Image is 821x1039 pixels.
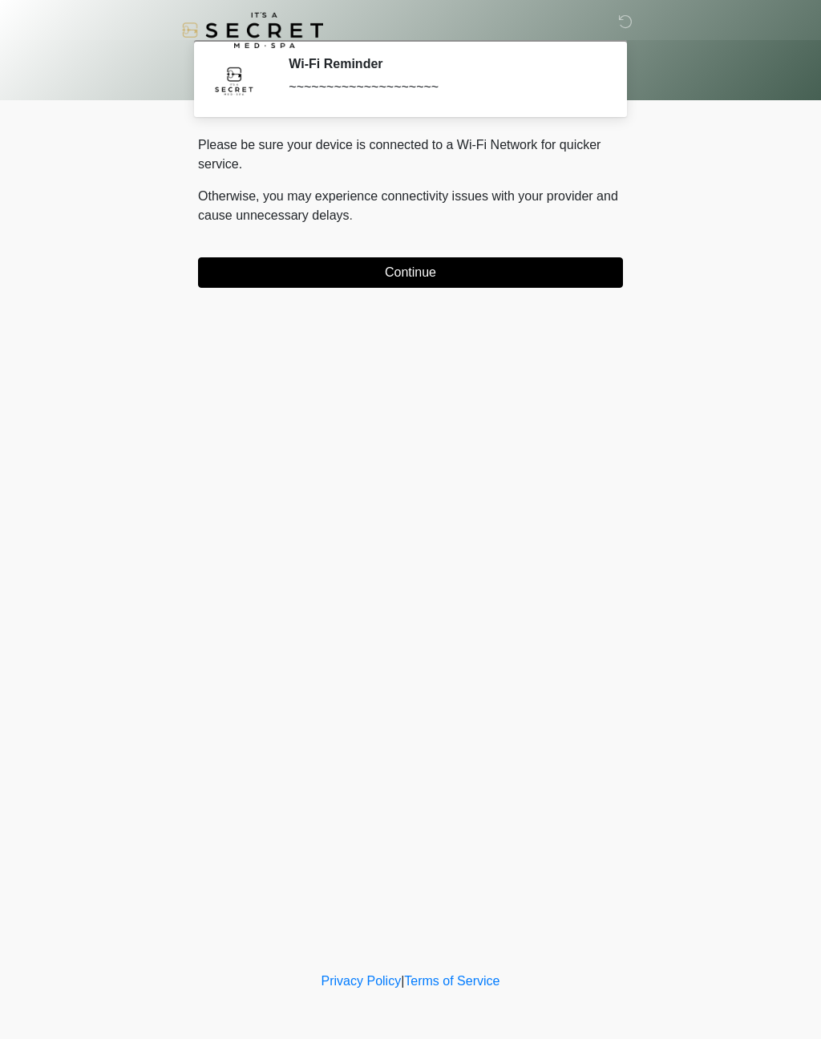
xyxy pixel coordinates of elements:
h2: Wi-Fi Reminder [289,56,599,71]
img: It's A Secret Med Spa Logo [182,12,323,48]
button: Continue [198,257,623,288]
a: Terms of Service [404,974,499,988]
div: ~~~~~~~~~~~~~~~~~~~~ [289,78,599,97]
p: Otherwise, you may experience connectivity issues with your provider and cause unnecessary delays [198,187,623,225]
span: . [350,208,353,222]
img: Agent Avatar [210,56,258,104]
a: Privacy Policy [322,974,402,988]
a: | [401,974,404,988]
p: Please be sure your device is connected to a Wi-Fi Network for quicker service. [198,135,623,174]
